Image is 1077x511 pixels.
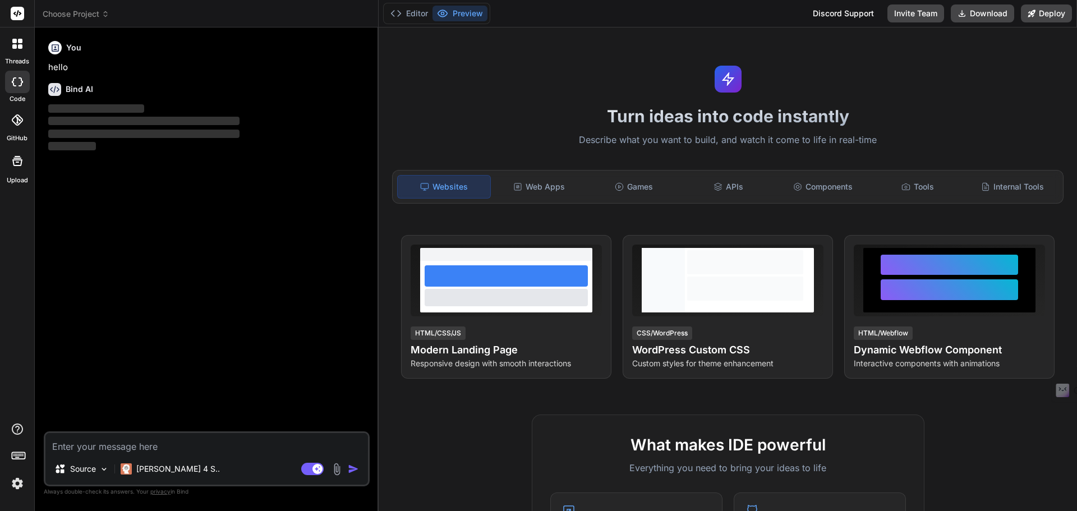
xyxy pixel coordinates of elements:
span: Choose Project [43,8,109,20]
p: Source [70,463,96,475]
span: ‌ [48,130,240,138]
button: Download [951,4,1014,22]
h4: Dynamic Webflow Component [854,342,1045,358]
div: HTML/Webflow [854,326,913,340]
h2: What makes IDE powerful [550,433,906,457]
label: threads [5,57,29,66]
h1: Turn ideas into code instantly [385,106,1070,126]
label: code [10,94,25,104]
p: Custom styles for theme enhancement [632,358,823,369]
button: Editor [386,6,432,21]
div: Internal Tools [966,175,1058,199]
h4: WordPress Custom CSS [632,342,823,358]
button: Deploy [1021,4,1072,22]
div: Web Apps [493,175,586,199]
img: Pick Models [99,464,109,474]
p: [PERSON_NAME] 4 S.. [136,463,220,475]
h4: Modern Landing Page [411,342,602,358]
p: Responsive design with smooth interactions [411,358,602,369]
h6: You [66,42,81,53]
p: Interactive components with animations [854,358,1045,369]
button: Invite Team [887,4,944,22]
p: Always double-check its answers. Your in Bind [44,486,370,497]
p: hello [48,61,367,74]
p: Everything you need to bring your ideas to life [550,461,906,475]
button: Preview [432,6,487,21]
span: ‌ [48,117,240,125]
img: icon [348,463,359,475]
div: Games [588,175,680,199]
div: Websites [397,175,491,199]
h6: Bind AI [66,84,93,95]
div: Components [777,175,869,199]
div: APIs [682,175,775,199]
label: GitHub [7,133,27,143]
div: HTML/CSS/JS [411,326,466,340]
img: attachment [330,463,343,476]
img: Claude 4 Sonnet [121,463,132,475]
div: Discord Support [806,4,881,22]
div: CSS/WordPress [632,326,692,340]
div: Tools [872,175,964,199]
span: ‌ [48,104,144,113]
span: privacy [150,488,171,495]
img: settings [8,474,27,493]
label: Upload [7,176,28,185]
p: Describe what you want to build, and watch it come to life in real-time [385,133,1070,148]
span: ‌ [48,142,96,150]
